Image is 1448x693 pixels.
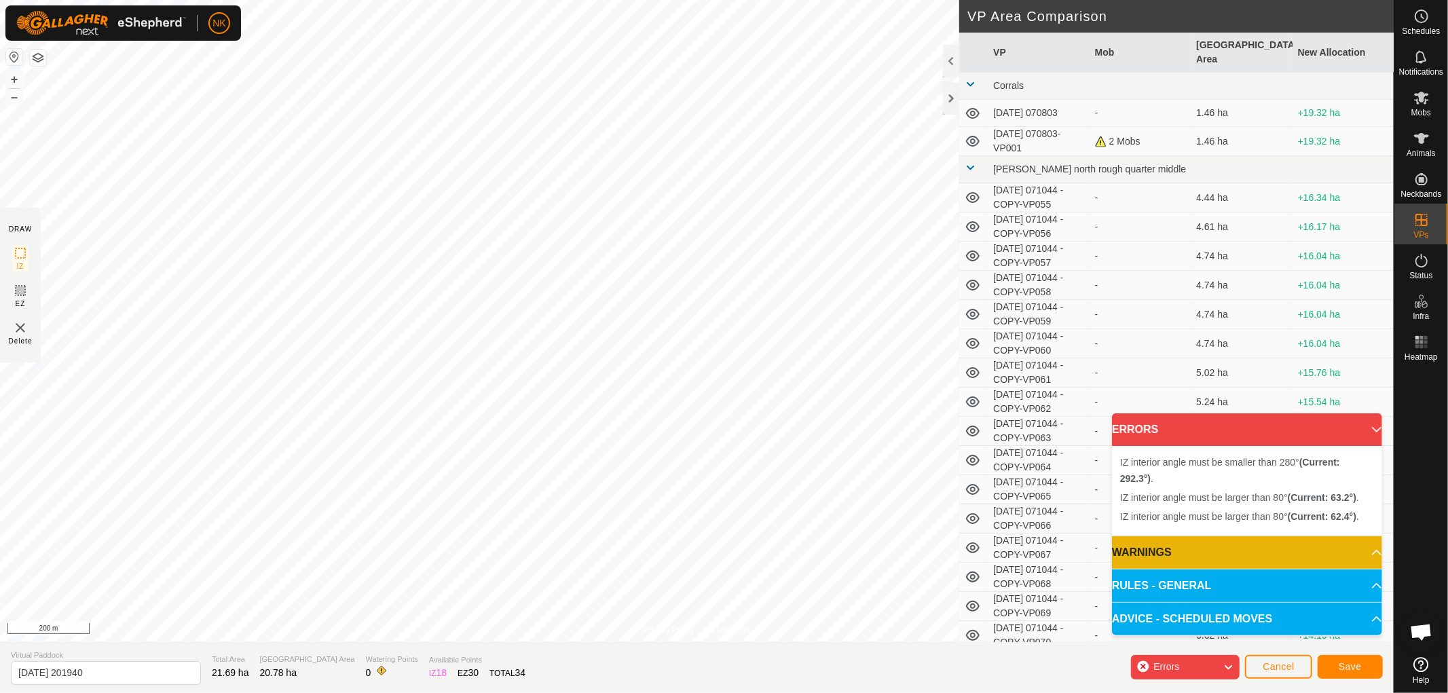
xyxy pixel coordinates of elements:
[1407,149,1436,157] span: Animals
[16,299,26,309] span: EZ
[429,654,525,666] span: Available Points
[988,271,1089,300] td: [DATE] 071044 - COPY-VP058
[1399,68,1443,76] span: Notifications
[458,666,479,680] div: EZ
[16,11,186,35] img: Gallagher Logo
[988,329,1089,358] td: [DATE] 071044 - COPY-VP060
[437,667,447,678] span: 18
[6,49,22,65] button: Reset Map
[489,666,525,680] div: TOTAL
[1191,212,1292,242] td: 4.61 ha
[988,183,1089,212] td: [DATE] 071044 - COPY-VP055
[1112,536,1382,569] p-accordion-header: WARNINGS
[1293,388,1394,417] td: +15.54 ha
[1095,106,1185,120] div: -
[1409,271,1432,280] span: Status
[1112,413,1382,446] p-accordion-header: ERRORS
[1112,603,1382,635] p-accordion-header: ADVICE - SCHEDULED MOVES
[1095,307,1185,322] div: -
[1153,661,1179,672] span: Errors
[260,667,297,678] span: 20.78 ha
[1411,109,1431,117] span: Mobs
[1095,541,1185,555] div: -
[988,533,1089,563] td: [DATE] 071044 - COPY-VP067
[1245,655,1312,679] button: Cancel
[1112,446,1382,536] p-accordion-content: ERRORS
[260,654,355,665] span: [GEOGRAPHIC_DATA] Area
[1095,134,1185,149] div: 2 Mobs
[1413,312,1429,320] span: Infra
[1191,271,1292,300] td: 4.74 ha
[988,242,1089,271] td: [DATE] 071044 - COPY-VP057
[1413,676,1430,684] span: Help
[967,8,1394,24] h2: VP Area Comparison
[1095,599,1185,614] div: -
[1394,652,1448,690] a: Help
[1405,353,1438,361] span: Heatmap
[17,261,24,271] span: IZ
[1318,655,1383,679] button: Save
[1293,271,1394,300] td: +16.04 ha
[12,320,29,336] img: VP
[9,224,32,234] div: DRAW
[212,667,249,678] span: 21.69 ha
[988,446,1089,475] td: [DATE] 071044 - COPY-VP064
[988,504,1089,533] td: [DATE] 071044 - COPY-VP066
[1090,33,1191,73] th: Mob
[468,667,479,678] span: 30
[1112,544,1172,561] span: WARNINGS
[1095,220,1185,234] div: -
[1402,27,1440,35] span: Schedules
[1191,127,1292,156] td: 1.46 ha
[1293,242,1394,271] td: +16.04 ha
[1191,388,1292,417] td: 5.24 ha
[988,300,1089,329] td: [DATE] 071044 - COPY-VP059
[1095,191,1185,205] div: -
[1293,127,1394,156] td: +19.32 ha
[1095,453,1185,468] div: -
[1191,300,1292,329] td: 4.74 ha
[988,592,1089,621] td: [DATE] 071044 - COPY-VP069
[1095,278,1185,293] div: -
[1400,190,1441,198] span: Neckbands
[212,16,225,31] span: NK
[1288,511,1356,522] b: (Current: 62.4°)
[1112,611,1272,627] span: ADVICE - SCHEDULED MOVES
[1293,358,1394,388] td: +15.76 ha
[1191,183,1292,212] td: 4.44 ha
[988,33,1089,73] th: VP
[988,388,1089,417] td: [DATE] 071044 - COPY-VP062
[1120,492,1359,503] span: IZ interior angle must be larger than 80° .
[1191,329,1292,358] td: 4.74 ha
[988,212,1089,242] td: [DATE] 071044 - COPY-VP056
[1095,424,1185,438] div: -
[1293,212,1394,242] td: +16.17 ha
[1191,33,1292,73] th: [GEOGRAPHIC_DATA] Area
[212,654,249,665] span: Total Area
[1095,395,1185,409] div: -
[6,71,22,88] button: +
[988,100,1089,127] td: [DATE] 070803
[1095,629,1185,643] div: -
[1191,100,1292,127] td: 1.46 ha
[1095,483,1185,497] div: -
[1288,492,1356,503] b: (Current: 63.2°)
[1112,569,1382,602] p-accordion-header: RULES - GENERAL
[988,358,1089,388] td: [DATE] 071044 - COPY-VP061
[1191,242,1292,271] td: 4.74 ha
[30,50,46,66] button: Map Layers
[993,164,1186,174] span: [PERSON_NAME] north rough quarter middle
[1293,33,1394,73] th: New Allocation
[1112,422,1158,438] span: ERRORS
[515,667,526,678] span: 34
[1191,358,1292,388] td: 5.02 ha
[643,624,694,636] a: Privacy Policy
[366,667,371,678] span: 0
[11,650,201,661] span: Virtual Paddock
[1413,231,1428,239] span: VPs
[1293,329,1394,358] td: +16.04 ha
[1095,337,1185,351] div: -
[988,127,1089,156] td: [DATE] 070803-VP001
[1293,300,1394,329] td: +16.04 ha
[1112,578,1212,594] span: RULES - GENERAL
